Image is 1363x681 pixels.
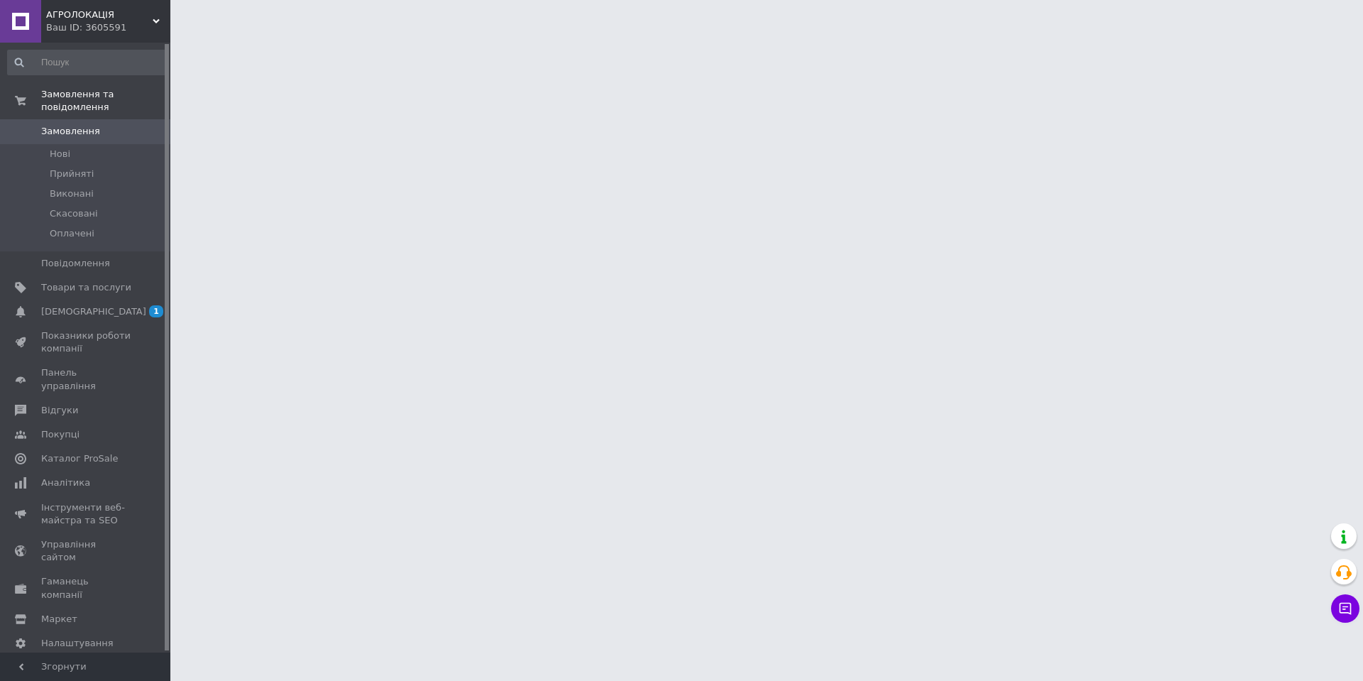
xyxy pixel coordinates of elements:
[50,207,98,220] span: Скасовані
[41,305,146,318] span: [DEMOGRAPHIC_DATA]
[50,227,94,240] span: Оплачені
[41,281,131,294] span: Товари та послуги
[41,476,90,489] span: Аналітика
[41,452,118,465] span: Каталог ProSale
[41,575,131,601] span: Гаманець компанії
[41,366,131,392] span: Панель управління
[41,257,110,270] span: Повідомлення
[149,305,163,317] span: 1
[41,88,170,114] span: Замовлення та повідомлення
[1331,594,1359,623] button: Чат з покупцем
[41,637,114,650] span: Налаштування
[46,9,153,21] span: АГРОЛОКАЦІЯ
[41,404,78,417] span: Відгуки
[41,125,100,138] span: Замовлення
[41,428,80,441] span: Покупці
[41,501,131,527] span: Інструменти веб-майстра та SEO
[7,50,168,75] input: Пошук
[41,329,131,355] span: Показники роботи компанії
[50,187,94,200] span: Виконані
[41,538,131,564] span: Управління сайтом
[50,168,94,180] span: Прийняті
[41,613,77,626] span: Маркет
[46,21,170,34] div: Ваш ID: 3605591
[50,148,70,160] span: Нові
